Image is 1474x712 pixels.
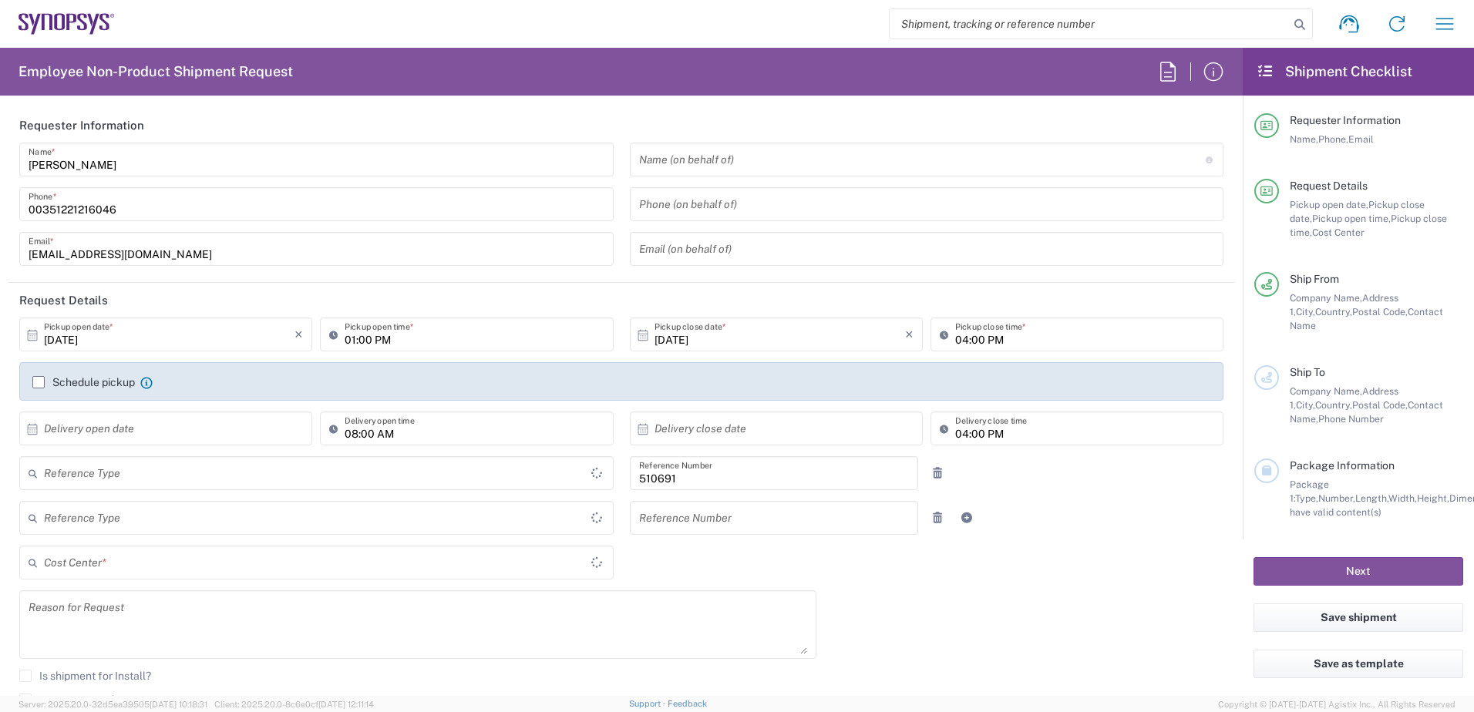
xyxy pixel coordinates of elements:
span: Country, [1315,306,1352,317]
span: Pickup open date, [1290,199,1368,210]
a: Add Reference [956,507,978,529]
span: Package Information [1290,459,1395,472]
span: Company Name, [1290,385,1362,397]
a: Support [629,699,668,708]
span: Client: 2025.20.0-8c6e0cf [214,700,374,709]
a: Feedback [668,699,707,708]
i: × [905,322,914,347]
label: Schedule pickup [32,376,135,388]
span: Package 1: [1290,479,1329,504]
span: Pickup open time, [1312,213,1391,224]
h2: Shipment Checklist [1257,62,1412,81]
button: Save as template [1254,650,1463,678]
span: Width, [1388,492,1417,504]
label: Is shipment for Install? [19,670,151,682]
label: Request Expedite [19,694,126,706]
i: × [294,322,303,347]
span: Ship To [1290,366,1325,378]
span: Name, [1290,133,1318,145]
span: Email [1348,133,1374,145]
span: Country, [1315,399,1352,411]
span: Length, [1355,492,1388,504]
span: Server: 2025.20.0-32d5ea39505 [19,700,207,709]
button: Next [1254,557,1463,586]
span: City, [1296,399,1315,411]
input: Shipment, tracking or reference number [890,9,1289,39]
span: Postal Code, [1352,306,1408,317]
span: Requester Information [1290,114,1401,126]
button: Save shipment [1254,603,1463,632]
span: Request Details [1290,180,1368,192]
span: Type, [1295,492,1318,504]
span: Company Name, [1290,292,1362,304]
h2: Request Details [19,293,108,308]
span: City, [1296,306,1315,317]
a: Remove Reference [927,462,948,484]
h2: Requester Information [19,118,144,133]
span: Postal Code, [1352,399,1408,411]
span: Ship From [1290,273,1339,285]
span: Cost Center [1312,227,1365,238]
a: Remove Reference [927,507,948,529]
span: Phone Number [1318,413,1384,425]
span: [DATE] 10:18:31 [150,700,207,709]
span: Copyright © [DATE]-[DATE] Agistix Inc., All Rights Reserved [1218,697,1455,711]
span: [DATE] 12:11:14 [318,700,374,709]
span: Height, [1417,492,1449,504]
span: Phone, [1318,133,1348,145]
h2: Employee Non-Product Shipment Request [19,62,293,81]
span: Number, [1318,492,1355,504]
